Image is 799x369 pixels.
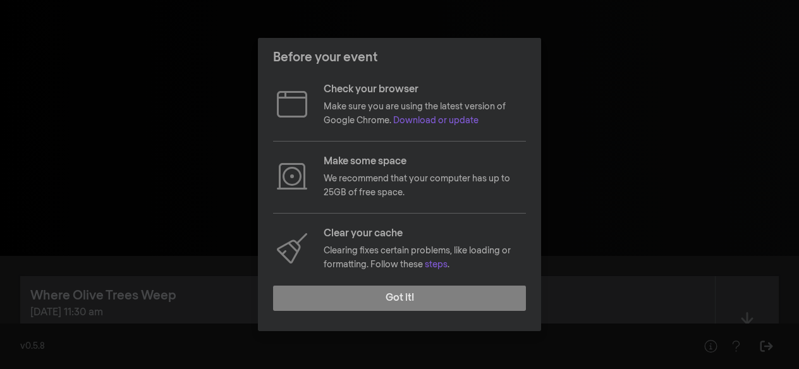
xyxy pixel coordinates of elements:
[324,154,526,169] p: Make some space
[324,226,526,241] p: Clear your cache
[324,244,526,272] p: Clearing fixes certain problems, like loading or formatting. Follow these .
[425,260,448,269] a: steps
[324,82,526,97] p: Check your browser
[324,172,526,200] p: We recommend that your computer has up to 25GB of free space.
[273,286,526,311] button: Got it!
[324,100,526,128] p: Make sure you are using the latest version of Google Chrome.
[258,38,541,77] header: Before your event
[393,116,479,125] a: Download or update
